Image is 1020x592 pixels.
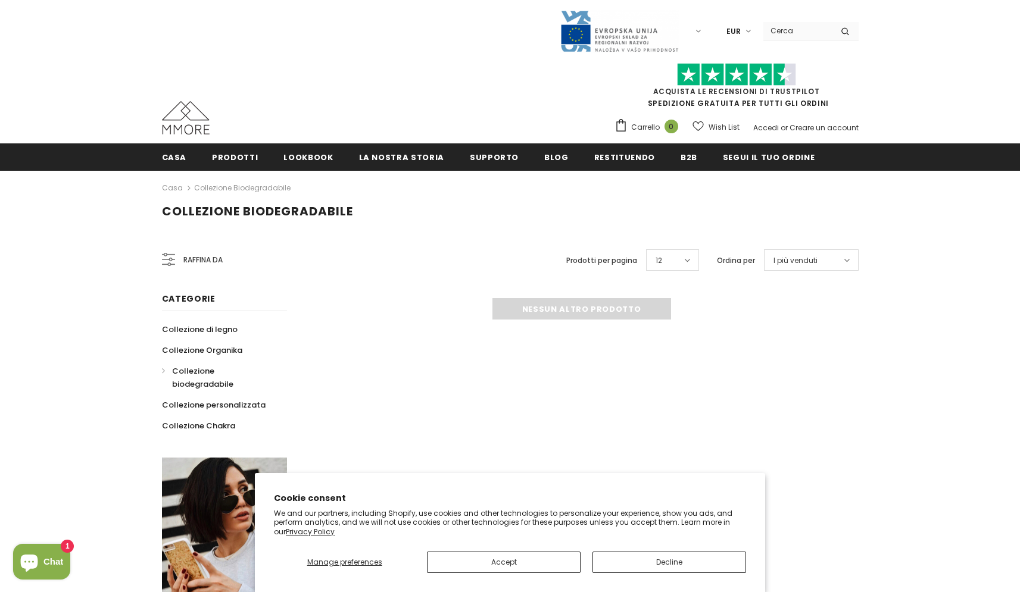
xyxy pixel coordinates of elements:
[212,152,258,163] span: Prodotti
[286,527,335,537] a: Privacy Policy
[162,143,187,170] a: Casa
[162,203,353,220] span: Collezione biodegradabile
[781,123,788,133] span: or
[723,143,815,170] a: Segui il tuo ordine
[274,509,746,537] p: We and our partners, including Shopify, use cookies and other technologies to personalize your ex...
[162,319,238,340] a: Collezione di legno
[359,152,444,163] span: La nostra storia
[615,68,859,108] span: SPEDIZIONE GRATUITA PER TUTTI GLI ORDINI
[359,143,444,170] a: La nostra storia
[681,152,697,163] span: B2B
[653,86,820,96] a: Acquista le recensioni di TrustPilot
[470,143,519,170] a: supporto
[693,117,740,137] a: Wish List
[274,552,415,573] button: Manage preferences
[544,152,569,163] span: Blog
[470,152,519,163] span: supporto
[283,143,333,170] a: Lookbook
[307,557,382,567] span: Manage preferences
[566,255,637,267] label: Prodotti per pagina
[162,181,183,195] a: Casa
[594,152,655,163] span: Restituendo
[162,399,266,411] span: Collezione personalizzata
[631,121,660,133] span: Carrello
[162,324,238,335] span: Collezione di legno
[560,26,679,36] a: Javni Razpis
[283,152,333,163] span: Lookbook
[709,121,740,133] span: Wish List
[427,552,581,573] button: Accept
[656,255,662,267] span: 12
[10,544,74,582] inbox-online-store-chat: Shopify online store chat
[274,492,746,505] h2: Cookie consent
[763,22,832,39] input: Search Site
[162,394,266,415] a: Collezione personalizzata
[194,183,291,193] a: Collezione biodegradabile
[665,120,678,133] span: 0
[594,143,655,170] a: Restituendo
[773,255,818,267] span: I più venduti
[212,143,258,170] a: Prodotti
[790,123,859,133] a: Creare un account
[723,152,815,163] span: Segui il tuo ordine
[162,415,235,436] a: Collezione Chakra
[681,143,697,170] a: B2B
[162,152,187,163] span: Casa
[162,344,242,356] span: Collezione Organika
[544,143,569,170] a: Blog
[162,420,235,431] span: Collezione Chakra
[677,63,796,86] img: Fidati di Pilot Stars
[560,10,679,53] img: Javni Razpis
[172,365,233,390] span: Collezione biodegradabile
[162,340,242,361] a: Collezione Organika
[615,118,684,136] a: Carrello 0
[592,552,746,573] button: Decline
[726,26,741,37] span: EUR
[162,293,216,305] span: Categorie
[162,101,210,134] img: Casi MMORE
[717,255,755,267] label: Ordina per
[162,361,274,394] a: Collezione biodegradabile
[753,123,779,133] a: Accedi
[183,253,223,267] span: Raffina da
